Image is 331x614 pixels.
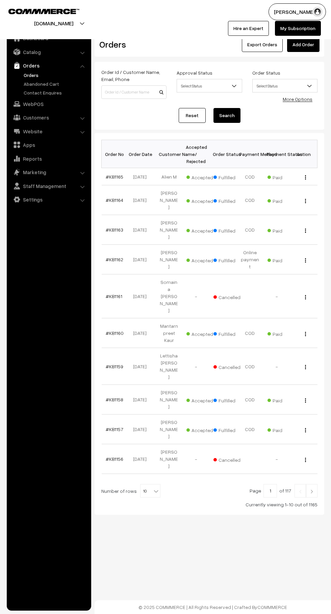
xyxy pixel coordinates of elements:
[269,3,326,20] button: [PERSON_NAME]…
[155,348,182,385] td: Lettisha [PERSON_NAME]
[8,98,89,110] a: WebPOS
[182,444,209,474] td: -
[263,348,290,385] td: -
[141,484,160,498] span: 10
[128,215,155,245] td: [DATE]
[213,225,247,234] span: Fulfilled
[236,185,263,215] td: COD
[106,293,122,299] a: #KB1161
[128,185,155,215] td: [DATE]
[186,425,220,434] span: Accepted
[257,604,287,610] a: COMMMERCE
[106,397,123,402] a: #KB1158
[305,398,306,403] img: Menu
[155,318,182,348] td: Mantarnpreet Kaur
[186,329,220,338] span: Accepted
[8,153,89,165] a: Reports
[155,185,182,215] td: [PERSON_NAME]
[186,395,220,404] span: Accepted
[263,444,290,474] td: -
[213,172,247,181] span: Fulfilled
[8,125,89,137] a: Website
[253,80,317,92] span: Select Status
[236,348,263,385] td: COD
[268,196,301,205] span: Paid
[250,488,261,493] span: Page
[228,21,269,36] a: Hire an Expert
[242,37,283,52] button: Export Orders
[305,258,306,263] img: Menu
[140,484,160,498] span: 10
[106,257,123,262] a: #KB1162
[102,140,129,168] th: Order No
[8,7,68,15] a: COMMMERCE
[283,96,312,102] a: More Options
[155,415,182,444] td: [PERSON_NAME]
[8,193,89,206] a: Settings
[213,395,247,404] span: Fulfilled
[179,108,206,123] a: Reset
[252,69,280,76] label: Order Status
[101,69,167,83] label: Order Id / Customer Name, Email, Phone
[155,140,182,168] th: Customer Name
[186,255,220,264] span: Accepted
[95,600,331,614] footer: © 2025 COMMMERCE | All Rights Reserved | Crafted By
[268,225,301,234] span: Paid
[177,80,241,92] span: Select Status
[128,348,155,385] td: [DATE]
[106,426,123,432] a: #KB1157
[8,111,89,124] a: Customers
[128,444,155,474] td: [DATE]
[106,330,124,336] a: #KB1160
[297,489,303,493] img: Left
[236,140,263,168] th: Payment Method
[305,199,306,203] img: Menu
[305,428,306,432] img: Menu
[106,227,123,233] a: #KB1163
[309,489,315,493] img: Right
[22,89,89,96] a: Contact Enquires
[186,172,220,181] span: Accepted
[268,395,301,404] span: Paid
[155,245,182,274] td: [PERSON_NAME]
[182,348,209,385] td: -
[290,140,317,168] th: Action
[287,37,320,52] a: Add Order
[128,274,155,318] td: [DATE]
[305,175,306,180] img: Menu
[186,225,220,234] span: Accepted
[128,140,155,168] th: Order Date
[8,166,89,178] a: Marketing
[275,21,321,36] a: My Subscription
[252,79,317,92] span: Select Status
[213,292,247,301] span: Cancelled
[236,215,263,245] td: COD
[209,140,236,168] th: Order Status
[128,415,155,444] td: [DATE]
[155,215,182,245] td: [PERSON_NAME]
[213,362,247,371] span: Cancelled
[155,444,182,474] td: [PERSON_NAME]
[305,295,306,299] img: Menu
[213,425,247,434] span: Fulfilled
[8,9,79,14] img: COMMMERCE
[236,168,263,185] td: COD
[106,197,123,203] a: #KB1164
[8,180,89,192] a: Staff Management
[213,329,247,338] span: Fulfilled
[268,255,301,264] span: Paid
[312,7,323,17] img: user
[186,196,220,205] span: Accepted
[305,365,306,369] img: Menu
[155,168,182,185] td: Alien M
[236,385,263,415] td: COD
[213,196,247,205] span: Fulfilled
[128,318,155,348] td: [DATE]
[22,72,89,79] a: Orders
[213,255,247,264] span: Fulfilled
[101,501,317,508] div: Currently viewing 1-10 out of 1165
[279,488,291,493] span: of 117
[99,39,166,50] h2: Orders
[22,80,89,87] a: Abandoned Cart
[10,15,97,32] button: [DOMAIN_NAME]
